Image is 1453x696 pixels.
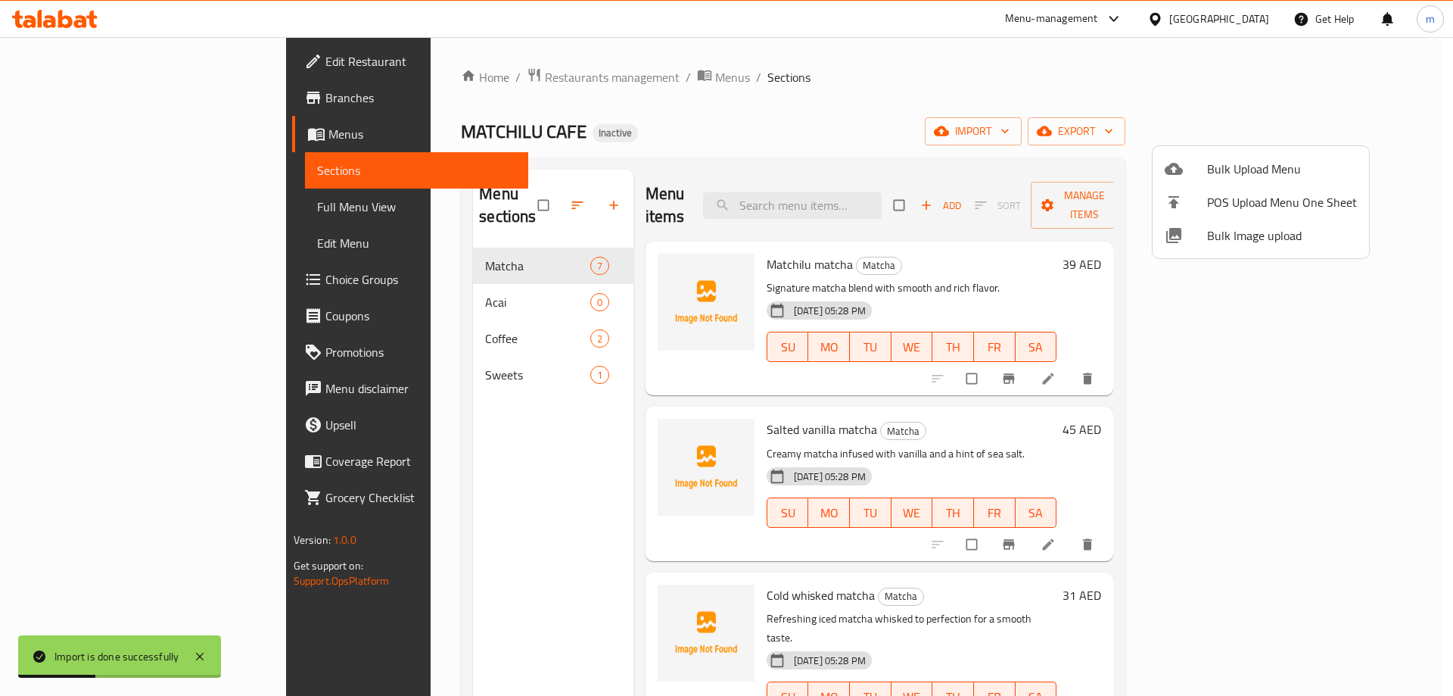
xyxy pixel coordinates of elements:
span: Bulk Upload Menu [1207,160,1357,178]
div: Import is done successfully [54,648,179,665]
li: POS Upload Menu One Sheet [1153,186,1369,219]
span: POS Upload Menu One Sheet [1207,193,1357,211]
span: Bulk Image upload [1207,226,1357,245]
li: Upload bulk menu [1153,152,1369,186]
